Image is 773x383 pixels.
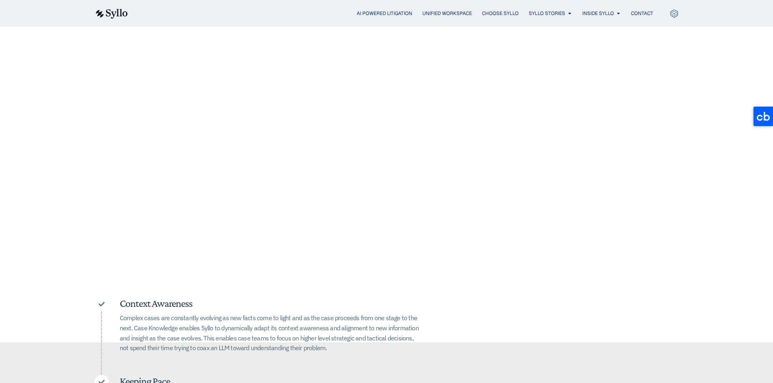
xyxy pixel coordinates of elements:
[95,9,128,19] img: syllo
[357,10,412,17] a: AI Powered Litigation
[144,10,653,17] nav: Menu
[144,10,653,17] div: Menu Toggle
[120,313,419,353] p: Complex cases are constantly evolving as new facts come to light and as the case proceeds from on...
[422,10,472,17] a: Unified Workspace
[120,297,419,310] h5: Context Awareness
[582,10,614,17] a: Inside Syllo
[482,10,519,17] a: Choose Syllo
[529,10,565,17] a: Syllo Stories
[631,10,653,17] a: Contact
